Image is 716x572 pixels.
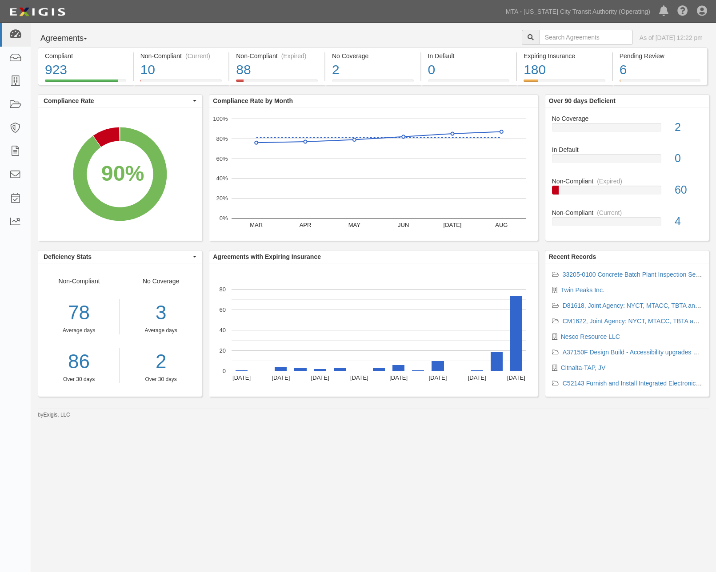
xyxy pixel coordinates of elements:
[563,271,712,278] a: 33205-0100 Concrete Batch Plant Inspection Services
[140,60,222,79] div: 10
[38,348,120,376] a: 86
[524,60,605,79] div: 180
[213,115,228,122] text: 100%
[332,60,414,79] div: 2
[229,79,324,87] a: Non-Compliant(Expired)88
[38,277,120,383] div: Non-Compliant
[127,376,195,383] div: Over 30 days
[185,52,210,60] div: (Current)
[311,374,329,381] text: [DATE]
[668,151,709,167] div: 0
[428,60,510,79] div: 0
[38,376,120,383] div: Over 30 days
[232,374,251,381] text: [DATE]
[216,135,228,142] text: 80%
[444,222,462,228] text: [DATE]
[398,222,409,228] text: JUN
[561,333,620,340] a: Nesco Resource LLC
[332,52,414,60] div: No Coverage
[597,208,622,217] div: (Current)
[549,97,616,104] b: Over 90 days Deficient
[613,79,708,87] a: Pending Review6
[325,79,420,87] a: No Coverage2
[549,253,596,260] b: Recent Records
[44,412,70,418] a: Exigis, LLC
[421,79,516,87] a: In Default0
[216,175,228,182] text: 40%
[220,306,226,313] text: 60
[552,177,702,208] a: Non-Compliant(Expired)60
[127,348,195,376] a: 2
[38,107,202,241] svg: A chart.
[552,145,702,177] a: In Default0
[348,222,361,228] text: MAY
[213,97,293,104] b: Compliance Rate by Month
[468,374,486,381] text: [DATE]
[350,374,368,381] text: [DATE]
[216,195,228,202] text: 20%
[561,286,604,294] a: Twin Peaks Inc.
[668,182,709,198] div: 60
[127,299,195,327] div: 3
[38,30,104,48] button: Agreements
[389,374,408,381] text: [DATE]
[38,250,202,263] button: Deficiency Stats
[38,79,133,87] a: Compliant923
[640,33,703,42] div: As of [DATE] 12:22 pm
[223,368,226,374] text: 0
[120,277,202,383] div: No Coverage
[250,222,263,228] text: MAR
[127,327,195,334] div: Average days
[552,114,702,146] a: No Coverage2
[677,6,688,17] i: Help Center - Complianz
[501,3,655,20] a: MTA - [US_STATE] City Transit Authority (Operating)
[281,52,307,60] div: (Expired)
[38,299,120,327] div: 78
[220,327,226,334] text: 40
[517,79,612,87] a: Expiring Insurance180
[220,215,228,222] text: 0%
[236,60,318,79] div: 88
[272,374,290,381] text: [DATE]
[220,286,226,293] text: 80
[220,347,226,354] text: 20
[539,30,633,45] input: Search Agreements
[134,79,229,87] a: Non-Compliant(Current)10
[38,95,202,107] button: Compliance Rate
[236,52,318,60] div: Non-Compliant (Expired)
[140,52,222,60] div: Non-Compliant (Current)
[545,177,709,186] div: Non-Compliant
[524,52,605,60] div: Expiring Insurance
[7,4,68,20] img: logo-5460c22ac91f19d4615b14bd174203de0afe785f0fc80cf4dbbc73dc1793850b.png
[45,60,126,79] div: 923
[545,145,709,154] div: In Default
[668,119,709,135] div: 2
[597,177,622,186] div: (Expired)
[428,52,510,60] div: In Default
[216,155,228,162] text: 60%
[507,374,525,381] text: [DATE]
[300,222,312,228] text: APR
[620,60,701,79] div: 6
[38,327,120,334] div: Average days
[552,208,702,233] a: Non-Compliant(Current)4
[209,107,537,241] svg: A chart.
[429,374,447,381] text: [DATE]
[545,114,709,123] div: No Coverage
[209,263,537,397] svg: A chart.
[561,364,606,371] a: Citnalta-TAP, JV
[45,52,126,60] div: Compliant
[101,158,144,189] div: 90%
[213,253,321,260] b: Agreements with Expiring Insurance
[44,252,191,261] span: Deficiency Stats
[620,52,701,60] div: Pending Review
[495,222,508,228] text: AUG
[668,214,709,230] div: 4
[38,411,70,419] small: by
[44,96,191,105] span: Compliance Rate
